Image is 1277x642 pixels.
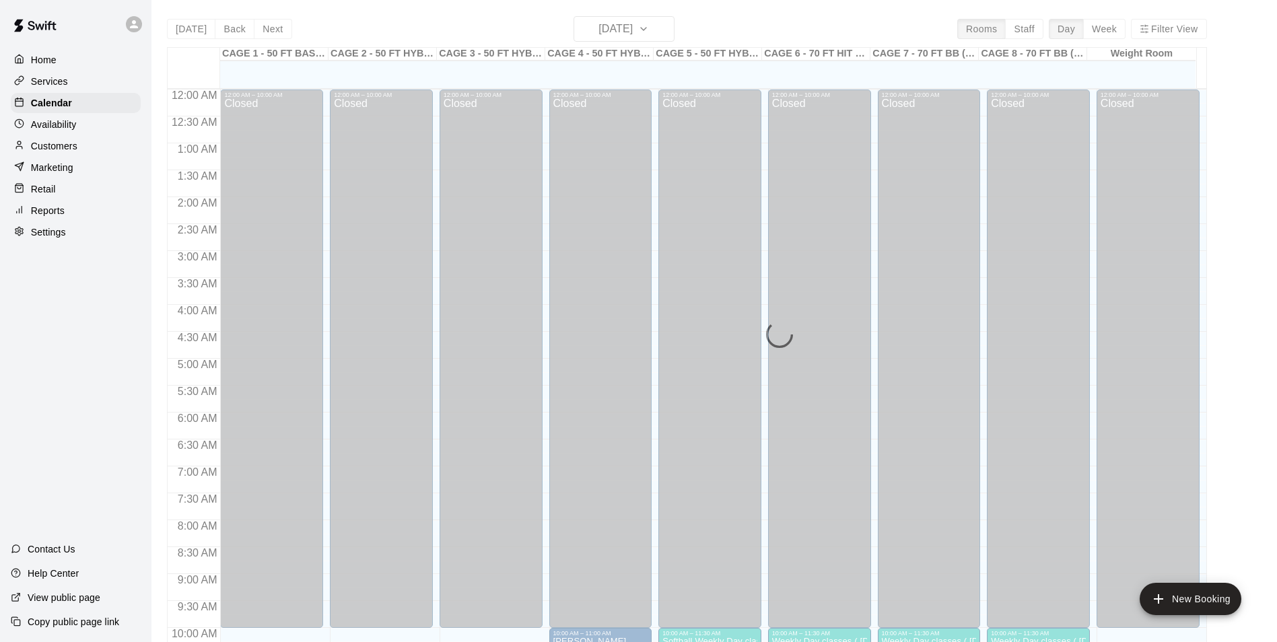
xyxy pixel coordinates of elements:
span: 3:30 AM [174,278,221,289]
div: 10:00 AM – 11:30 AM [772,630,867,637]
p: Help Center [28,567,79,580]
div: 12:00 AM – 10:00 AM: Closed [440,90,543,628]
div: 12:00 AM – 10:00 AM: Closed [658,90,761,628]
div: 10:00 AM – 11:30 AM [991,630,1086,637]
div: Closed [662,98,757,633]
span: 4:00 AM [174,305,221,316]
span: 5:00 AM [174,359,221,370]
div: CAGE 8 - 70 FT BB (w/ pitching mound) [979,48,1087,61]
span: 4:30 AM [174,332,221,343]
div: 10:00 AM – 11:30 AM [882,630,977,637]
div: CAGE 2 - 50 FT HYBRID BB/SB [329,48,437,61]
div: Closed [991,98,1086,633]
div: 12:00 AM – 10:00 AM: Closed [1097,90,1200,628]
div: Closed [444,98,539,633]
div: 12:00 AM – 10:00 AM [882,92,977,98]
span: 2:30 AM [174,224,221,236]
a: Settings [11,222,141,242]
p: Marketing [31,161,73,174]
a: Retail [11,179,141,199]
p: Retail [31,182,56,196]
a: Customers [11,136,141,156]
div: 12:00 AM – 10:00 AM: Closed [878,90,981,628]
span: 9:00 AM [174,574,221,585]
span: 5:30 AM [174,386,221,397]
p: Contact Us [28,542,75,556]
span: 3:00 AM [174,251,221,262]
span: 8:30 AM [174,547,221,559]
div: Closed [1101,98,1196,633]
span: 12:30 AM [168,116,221,128]
div: Closed [772,98,867,633]
div: Closed [553,98,648,633]
div: 12:00 AM – 10:00 AM [553,92,648,98]
p: Copy public page link [28,615,119,629]
p: Calendar [31,96,72,110]
div: 12:00 AM – 10:00 AM [224,92,319,98]
div: 12:00 AM – 10:00 AM: Closed [768,90,871,628]
div: 12:00 AM – 10:00 AM [1101,92,1196,98]
div: 12:00 AM – 10:00 AM [444,92,539,98]
span: 1:00 AM [174,143,221,155]
span: 6:30 AM [174,439,221,451]
span: 12:00 AM [168,90,221,101]
span: 6:00 AM [174,413,221,424]
p: Availability [31,118,77,131]
div: Closed [334,98,429,633]
div: 12:00 AM – 10:00 AM [991,92,1086,98]
p: View public page [28,591,100,604]
a: Reports [11,201,141,221]
p: Reports [31,204,65,217]
div: 12:00 AM – 10:00 AM: Closed [987,90,1090,628]
div: Weight Room [1087,48,1196,61]
span: 7:00 AM [174,466,221,478]
p: Home [31,53,57,67]
div: 10:00 AM – 11:00 AM [553,630,648,637]
div: 12:00 AM – 10:00 AM: Closed [220,90,323,628]
div: CAGE 5 - 50 FT HYBRID SB/BB [654,48,762,61]
div: 12:00 AM – 10:00 AM [772,92,867,98]
div: 12:00 AM – 10:00 AM [334,92,429,98]
button: add [1140,583,1241,615]
div: 12:00 AM – 10:00 AM [662,92,757,98]
p: Services [31,75,68,88]
span: 7:30 AM [174,493,221,505]
a: Calendar [11,93,141,113]
a: Services [11,71,141,92]
div: CAGE 6 - 70 FT HIT TRAX [762,48,870,61]
span: 10:00 AM [168,628,221,639]
span: 2:00 AM [174,197,221,209]
div: 10:00 AM – 11:30 AM [662,630,757,637]
a: Availability [11,114,141,135]
div: CAGE 1 - 50 FT BASEBALL w/ Auto Feeder [220,48,329,61]
p: Settings [31,225,66,239]
span: 9:30 AM [174,601,221,612]
div: 12:00 AM – 10:00 AM: Closed [330,90,433,628]
span: 1:30 AM [174,170,221,182]
a: Marketing [11,157,141,178]
div: Closed [882,98,977,633]
div: CAGE 7 - 70 FT BB (w/ pitching mound) [870,48,979,61]
div: CAGE 3 - 50 FT HYBRID BB/SB [437,48,545,61]
div: Closed [224,98,319,633]
div: 12:00 AM – 10:00 AM: Closed [549,90,652,628]
p: Customers [31,139,77,153]
div: CAGE 4 - 50 FT HYBRID BB/SB [545,48,654,61]
a: Home [11,50,141,70]
span: 8:00 AM [174,520,221,532]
